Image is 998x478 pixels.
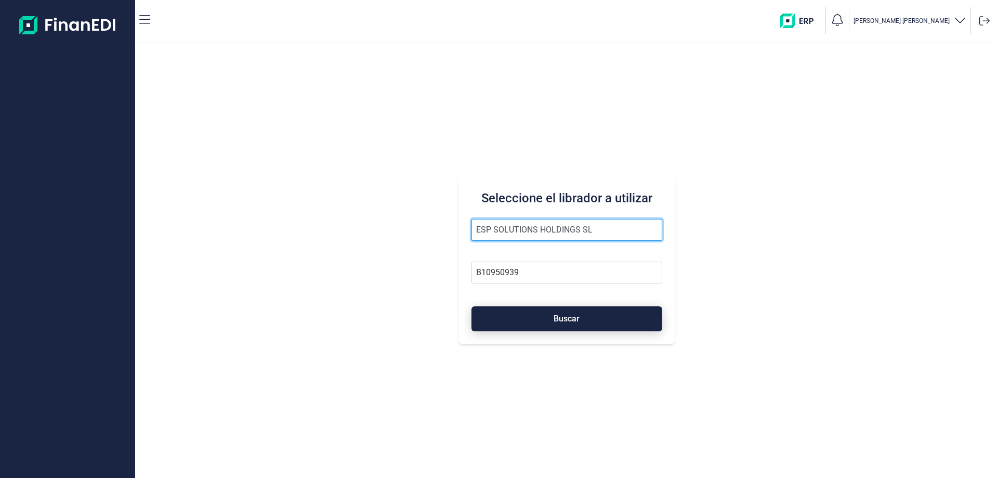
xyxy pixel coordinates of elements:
span: Buscar [554,315,580,322]
img: erp [780,14,821,28]
button: [PERSON_NAME] [PERSON_NAME] [853,14,966,29]
p: [PERSON_NAME] [PERSON_NAME] [853,17,950,25]
button: Buscar [471,306,662,331]
h3: Seleccione el librador a utilizar [471,190,662,206]
input: Seleccione la razón social [471,219,662,241]
img: Logo de aplicación [19,8,116,42]
input: Busque por NIF [471,262,662,283]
